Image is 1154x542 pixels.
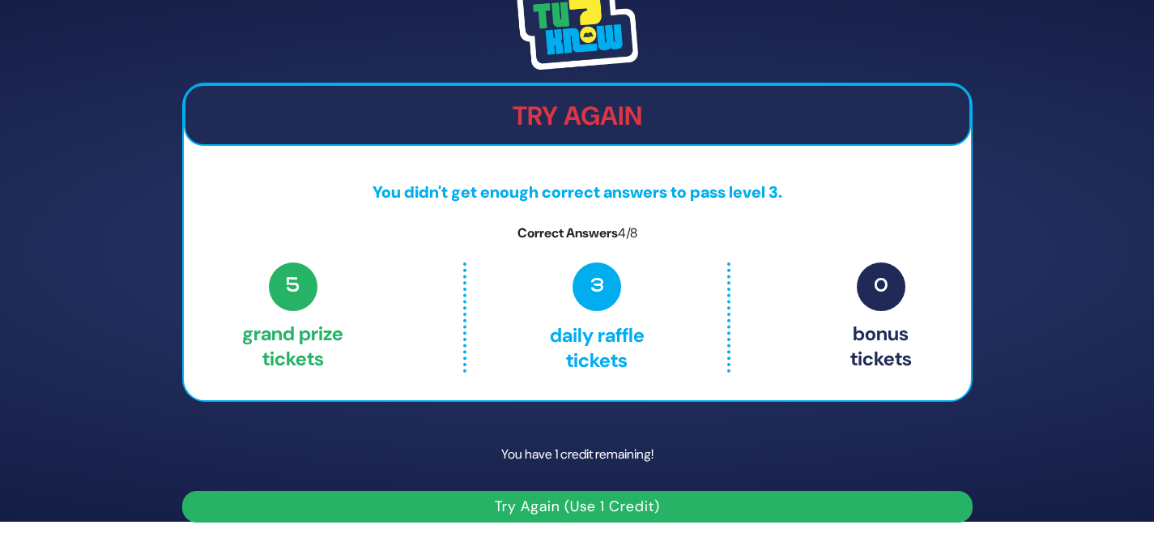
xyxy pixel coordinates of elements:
[182,491,973,523] button: Try Again (Use 1 Credit)
[850,262,912,373] p: Bonus tickets
[500,262,693,373] p: Daily Raffle tickets
[182,431,973,478] p: You have 1 credit remaining!
[573,262,621,311] span: 3
[185,100,969,131] h2: Try Again
[184,224,971,243] p: Correct Answers
[242,262,343,373] p: Grand Prize tickets
[857,262,905,311] span: 0
[269,262,317,311] span: 5
[184,180,971,204] p: You didn't get enough correct answers to pass level 3.
[618,224,637,241] span: 4/8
